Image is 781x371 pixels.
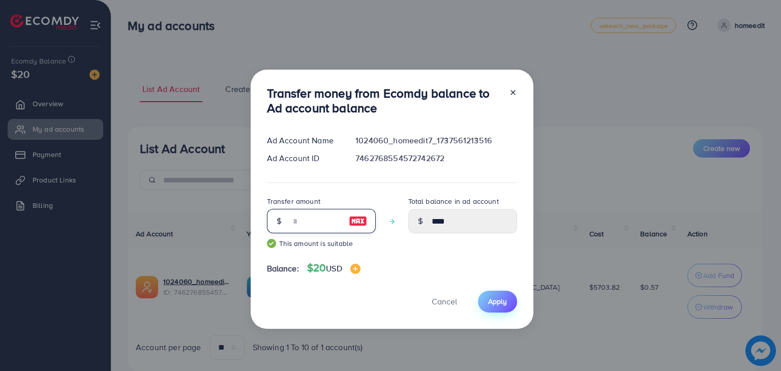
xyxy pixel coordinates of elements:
span: Balance: [267,263,299,274]
h4: $20 [307,262,361,274]
div: 7462768554572742672 [347,152,525,164]
span: USD [326,263,342,274]
h3: Transfer money from Ecomdy balance to Ad account balance [267,86,501,115]
img: image [350,264,361,274]
label: Transfer amount [267,196,320,206]
div: 1024060_homeedit7_1737561213516 [347,135,525,146]
div: Ad Account ID [259,152,348,164]
span: Apply [488,296,507,306]
button: Cancel [419,291,470,313]
label: Total balance in ad account [408,196,499,206]
span: Cancel [432,296,457,307]
img: guide [267,239,276,248]
button: Apply [478,291,517,313]
img: image [349,215,367,227]
div: Ad Account Name [259,135,348,146]
small: This amount is suitable [267,238,376,249]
